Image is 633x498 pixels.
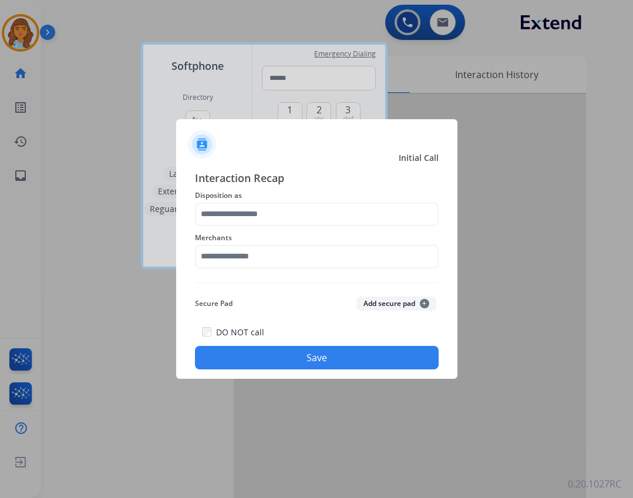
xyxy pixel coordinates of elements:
button: Add secure pad+ [356,297,436,311]
span: Initial Call [399,152,439,164]
span: Merchants [195,231,439,245]
img: contactIcon [188,130,216,159]
span: Disposition as [195,189,439,203]
span: + [420,299,429,308]
span: Interaction Recap [195,170,439,189]
button: Save [195,346,439,369]
label: DO NOT call [216,327,264,338]
p: 0.20.1027RC [568,477,621,491]
span: Secure Pad [195,297,233,311]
